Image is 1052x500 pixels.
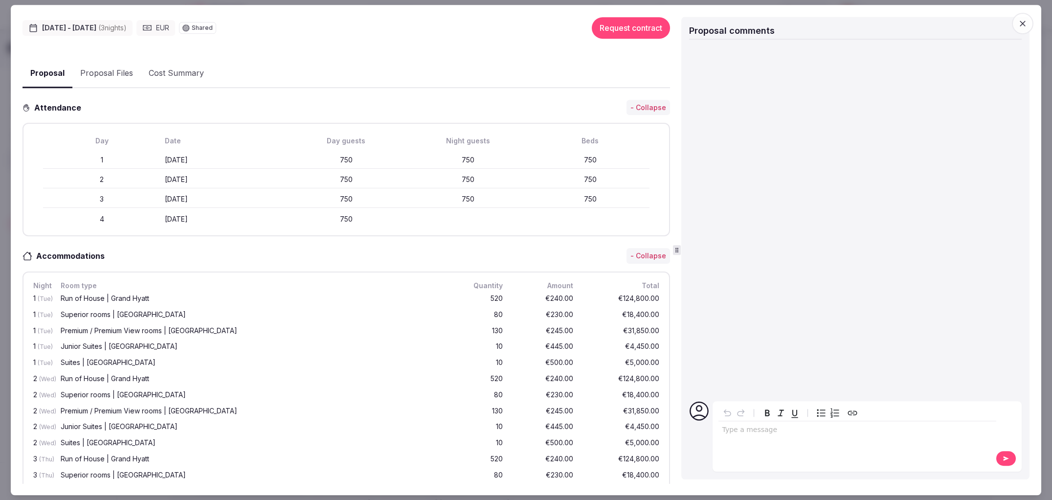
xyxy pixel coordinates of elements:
[458,373,505,386] div: 520
[39,472,54,479] span: (Thu)
[583,406,661,418] div: €31,850.00
[531,194,649,204] div: 750
[458,341,505,354] div: 10
[61,391,448,398] div: Superior rooms | [GEOGRAPHIC_DATA]
[165,214,283,224] div: [DATE]
[583,309,661,321] div: €18,400.00
[814,406,828,420] button: Bulleted list
[61,439,448,446] div: Suites | [GEOGRAPHIC_DATA]
[531,136,649,146] div: Beds
[513,437,575,450] div: €500.00
[458,422,505,434] div: 10
[39,391,56,399] span: (Wed)
[583,293,661,305] div: €124,800.00
[458,470,505,482] div: 80
[828,406,842,420] button: Numbered list
[627,100,670,115] button: - Collapse
[513,293,575,305] div: €240.00
[32,250,114,262] h3: Accommodations
[627,249,670,264] button: - Collapse
[531,155,649,165] div: 750
[718,421,997,441] div: editable markdown
[61,455,448,462] div: Run of House | Grand Hyatt
[583,454,661,466] div: €124,800.00
[39,424,56,431] span: (Wed)
[583,325,661,338] div: €31,850.00
[409,175,527,184] div: 750
[458,406,505,418] div: 130
[583,280,661,291] div: Total
[61,408,448,414] div: Premium / Premium View rooms | [GEOGRAPHIC_DATA]
[22,59,72,88] button: Proposal
[136,20,175,36] div: EUR
[287,136,405,146] div: Day guests
[31,357,51,369] div: 1
[31,341,51,354] div: 1
[287,175,405,184] div: 750
[458,325,505,338] div: 130
[458,293,505,305] div: 520
[43,155,161,165] div: 1
[761,406,774,420] button: Bold
[31,373,51,386] div: 2
[38,295,53,302] span: (Tue)
[61,311,448,318] div: Superior rooms | [GEOGRAPHIC_DATA]
[689,25,775,36] span: Proposal comments
[39,439,56,447] span: (Wed)
[583,373,661,386] div: €124,800.00
[774,406,788,420] button: Italic
[59,280,450,291] div: Room type
[513,373,575,386] div: €240.00
[513,325,575,338] div: €245.00
[61,424,448,431] div: Junior Suites | [GEOGRAPHIC_DATA]
[31,389,51,402] div: 2
[287,155,405,165] div: 750
[192,25,213,31] span: Shared
[458,437,505,450] div: 10
[30,102,89,114] h3: Attendance
[31,325,51,338] div: 1
[31,280,51,291] div: Night
[141,60,212,88] button: Cost Summary
[39,408,56,415] span: (Wed)
[72,60,141,88] button: Proposal Files
[38,311,53,318] span: (Tue)
[583,357,661,369] div: €5,000.00
[42,23,127,33] span: [DATE] - [DATE]
[513,422,575,434] div: €445.00
[513,357,575,369] div: €500.00
[814,406,842,420] div: toggle group
[513,406,575,418] div: €245.00
[43,175,161,184] div: 2
[165,136,283,146] div: Date
[287,214,405,224] div: 750
[458,309,505,321] div: 80
[31,406,51,418] div: 2
[61,375,448,382] div: Run of House | Grand Hyatt
[287,194,405,204] div: 750
[513,389,575,402] div: €230.00
[531,175,649,184] div: 750
[458,280,505,291] div: Quantity
[846,406,859,420] button: Create link
[583,341,661,354] div: €4,450.00
[98,23,127,32] span: ( 3 night s )
[165,155,283,165] div: [DATE]
[31,437,51,450] div: 2
[31,293,51,305] div: 1
[513,309,575,321] div: €230.00
[39,455,54,463] span: (Thu)
[583,470,661,482] div: €18,400.00
[513,341,575,354] div: €445.00
[31,309,51,321] div: 1
[61,472,448,478] div: Superior rooms | [GEOGRAPHIC_DATA]
[43,194,161,204] div: 3
[409,136,527,146] div: Night guests
[513,470,575,482] div: €230.00
[788,406,802,420] button: Underline
[583,389,661,402] div: €18,400.00
[165,194,283,204] div: [DATE]
[39,375,56,383] span: (Wed)
[583,422,661,434] div: €4,450.00
[38,359,53,366] span: (Tue)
